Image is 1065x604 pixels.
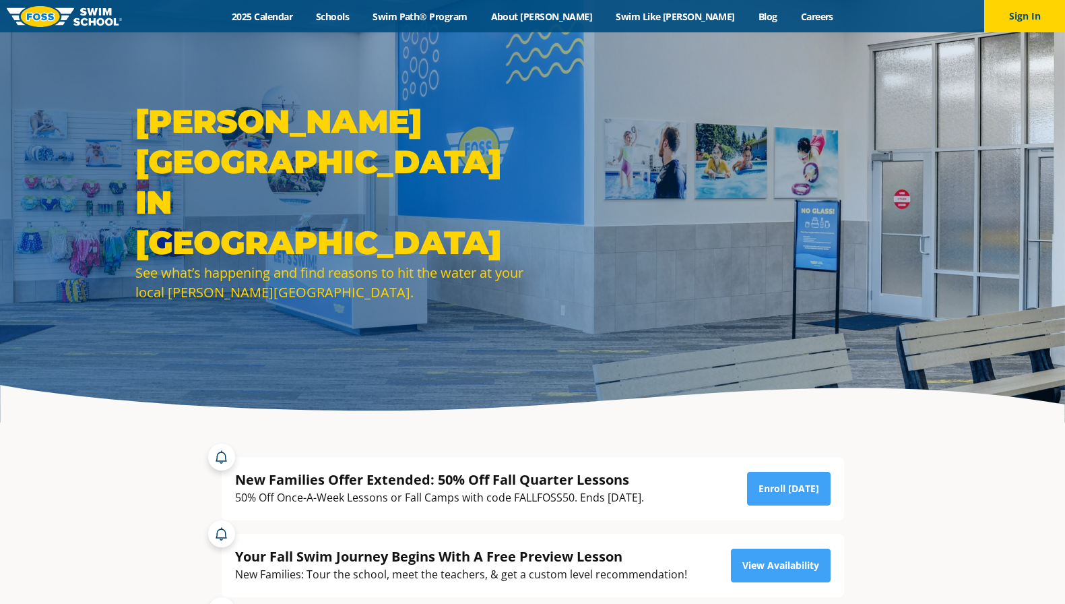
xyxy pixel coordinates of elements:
[235,566,687,584] div: New Families: Tour the school, meet the teachers, & get a custom level recommendation!
[235,489,644,507] div: 50% Off Once-A-Week Lessons or Fall Camps with code FALLFOSS50. Ends [DATE].
[731,549,831,582] a: View Availability
[747,472,831,506] a: Enroll [DATE]
[135,263,526,302] div: See what’s happening and find reasons to hit the water at your local [PERSON_NAME][GEOGRAPHIC_DATA].
[479,10,604,23] a: About [PERSON_NAME]
[220,10,304,23] a: 2025 Calendar
[746,10,789,23] a: Blog
[135,101,526,263] h1: [PERSON_NAME][GEOGRAPHIC_DATA] in [GEOGRAPHIC_DATA]
[235,471,644,489] div: New Families Offer Extended: 50% Off Fall Quarter Lessons
[789,10,845,23] a: Careers
[604,10,747,23] a: Swim Like [PERSON_NAME]
[304,10,361,23] a: Schools
[361,10,479,23] a: Swim Path® Program
[7,6,122,27] img: FOSS Swim School Logo
[235,547,687,566] div: Your Fall Swim Journey Begins With A Free Preview Lesson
